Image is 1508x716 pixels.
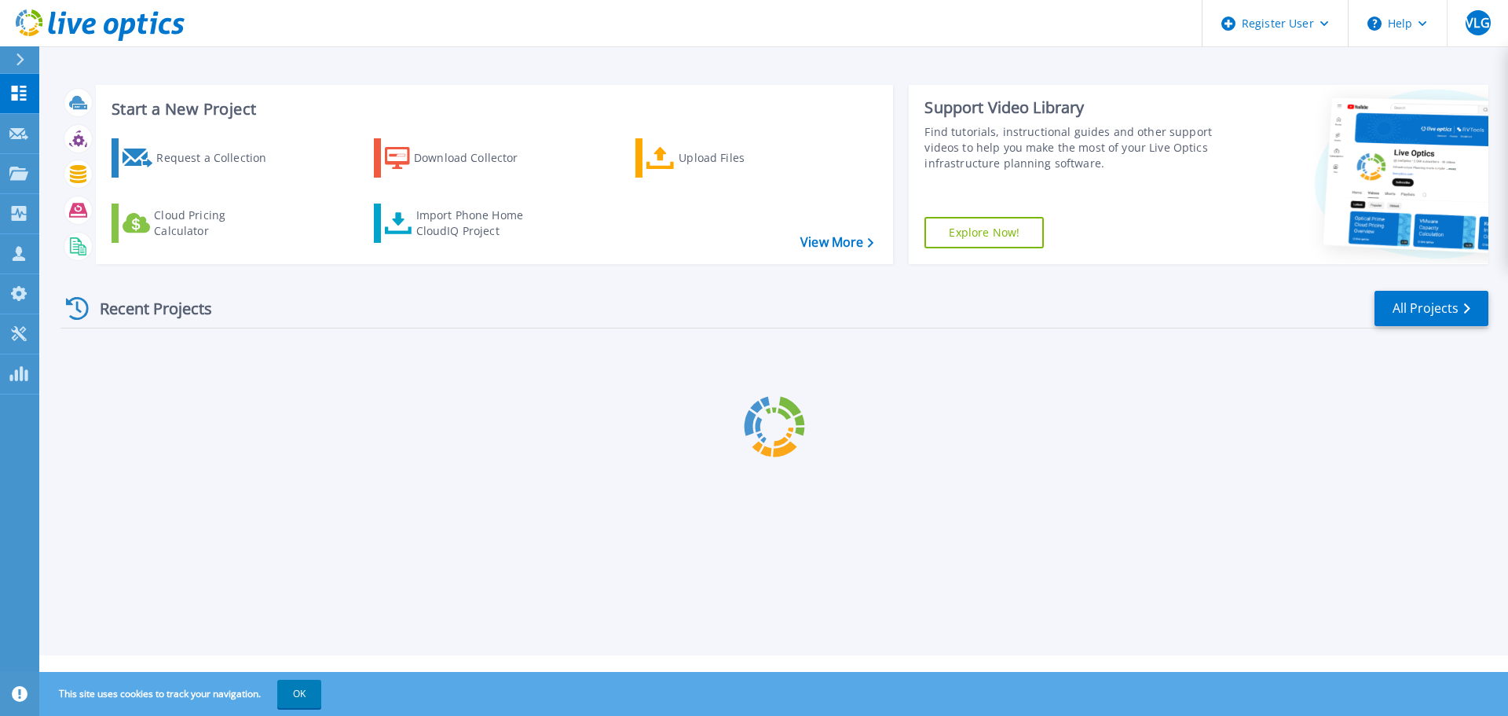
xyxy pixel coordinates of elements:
[679,142,804,174] div: Upload Files
[112,204,287,243] a: Cloud Pricing Calculator
[60,289,233,328] div: Recent Projects
[924,124,1220,171] div: Find tutorials, instructional guides and other support videos to help you make the most of your L...
[1374,291,1488,326] a: All Projects
[374,138,549,178] a: Download Collector
[924,97,1220,118] div: Support Video Library
[635,138,811,178] a: Upload Files
[112,138,287,178] a: Request a Collection
[924,217,1044,248] a: Explore Now!
[112,101,873,118] h3: Start a New Project
[154,207,280,239] div: Cloud Pricing Calculator
[277,680,321,708] button: OK
[414,142,540,174] div: Download Collector
[416,207,539,239] div: Import Phone Home CloudIQ Project
[800,235,873,250] a: View More
[156,142,282,174] div: Request a Collection
[1466,17,1489,29] span: VLG
[43,680,321,708] span: This site uses cookies to track your navigation.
